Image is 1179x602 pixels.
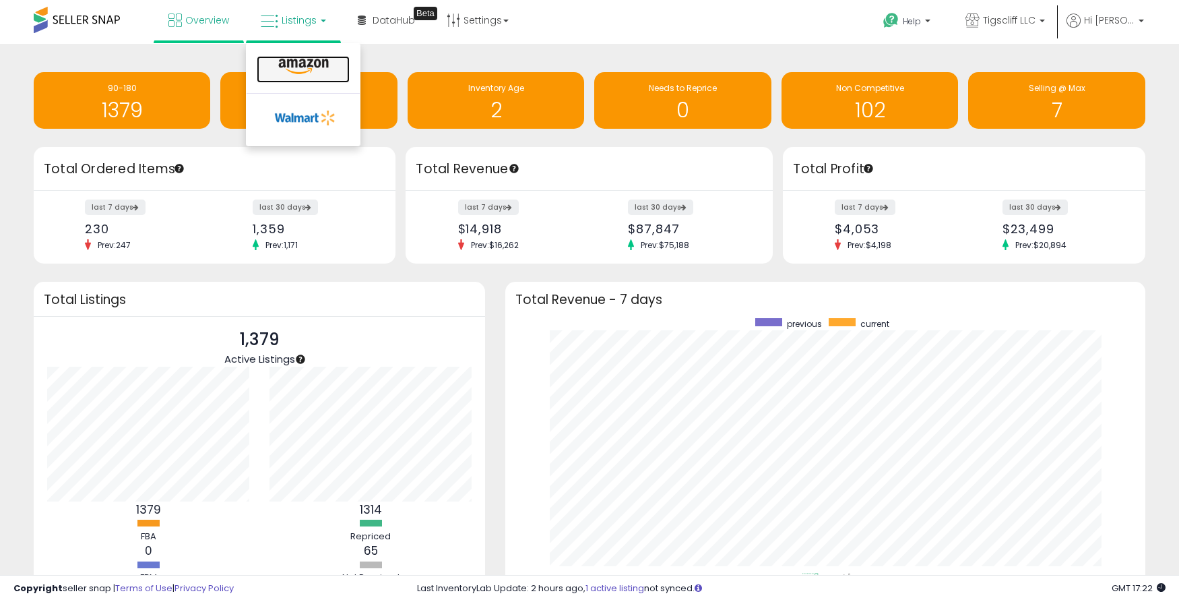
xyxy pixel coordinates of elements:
a: 90-180 1379 [34,72,210,129]
label: last 7 days [458,200,519,215]
span: current [860,318,889,330]
b: 0 [145,543,152,559]
a: Needs to Reprice 0 [594,72,771,129]
div: Tooltip anchor [294,353,307,365]
h3: Total Profit [793,160,1135,179]
h3: Total Listings [44,295,475,305]
h3: Total Revenue - 7 days [515,295,1135,305]
span: Hi [PERSON_NAME] [1084,13,1135,27]
div: FBA [108,531,189,543]
span: Selling @ Max [1029,82,1085,94]
span: Non Competitive [836,82,904,94]
span: Help [903,16,921,27]
h3: Total Revenue [416,160,763,179]
a: Terms of Use [115,582,172,595]
h1: 0 [601,99,764,121]
p: 1,379 [224,327,295,353]
span: Prev: $20,894 [1009,239,1073,251]
div: seller snap | | [13,582,234,595]
h1: 102 [788,99,951,121]
div: Repriced [330,531,411,543]
label: last 7 days [85,200,146,215]
a: Hi [PERSON_NAME] [1066,13,1144,44]
i: Get Help [883,12,899,29]
i: Click here to read more about un-synced listings. [695,584,702,593]
span: Prev: $75,188 [634,239,696,251]
h1: 2 [414,99,577,121]
span: DataHub [373,13,415,27]
a: BB Price Below Min 139 [220,72,397,129]
div: Tooltip anchor [173,162,185,175]
div: Not Repriced [330,572,411,584]
span: Overview [185,13,229,27]
a: Selling @ Max 7 [968,72,1145,129]
a: Non Competitive 102 [782,72,958,129]
h1: 1379 [40,99,203,121]
span: Prev: $4,198 [841,239,898,251]
div: $87,847 [628,222,749,236]
div: Tooltip anchor [862,162,874,175]
b: 1314 [360,502,382,518]
label: last 30 days [628,200,693,215]
span: Inventory Age [468,82,524,94]
div: $4,053 [835,222,954,236]
h1: 7 [975,99,1138,121]
span: 2025-09-12 17:22 GMT [1112,582,1166,595]
span: previous [787,318,822,330]
span: Prev: 247 [91,239,137,251]
span: Needs to Reprice [649,82,717,94]
span: Tigscliff LLC [983,13,1035,27]
a: Help [872,2,944,44]
label: last 30 days [253,200,318,215]
b: 65 [364,543,378,559]
div: FBM [108,572,189,584]
a: Inventory Age 2 [408,72,584,129]
span: Prev: 1,171 [259,239,305,251]
a: Privacy Policy [174,582,234,595]
span: Active Listings [224,352,295,366]
b: 1379 [136,502,161,518]
div: Tooltip anchor [414,7,437,20]
a: 1 active listing [585,582,644,595]
h1: 139 [227,99,390,121]
div: Tooltip anchor [508,162,520,175]
strong: Copyright [13,582,63,595]
label: last 7 days [835,200,895,215]
span: 90-180 [108,82,137,94]
div: 230 [85,222,204,236]
div: $23,499 [1002,222,1122,236]
div: 1,359 [253,222,372,236]
div: $14,918 [458,222,579,236]
h3: Total Ordered Items [44,160,385,179]
span: Listings [282,13,317,27]
span: Prev: $16,262 [464,239,525,251]
div: Last InventoryLab Update: 2 hours ago, not synced. [417,582,1166,595]
label: last 30 days [1002,200,1068,215]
